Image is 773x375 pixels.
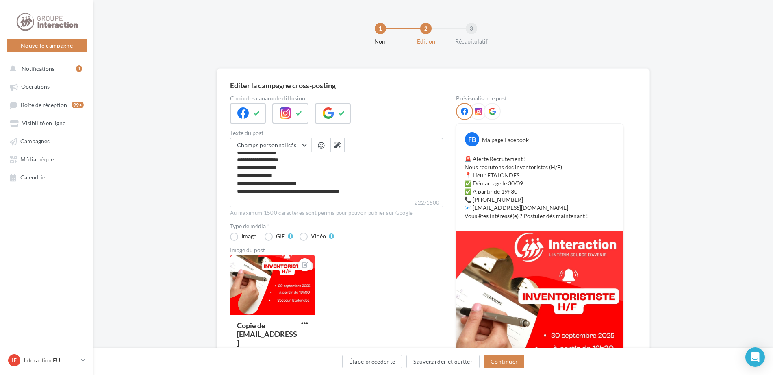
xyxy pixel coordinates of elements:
label: 222/1500 [230,198,443,207]
div: Ma page Facebook [482,136,529,144]
span: Boîte de réception [21,101,67,108]
p: Interaction EU [24,356,78,364]
label: Choix des canaux de diffusion [230,96,443,101]
span: Champs personnalisés [237,142,296,148]
div: Open Intercom Messenger [745,347,765,367]
button: Nouvelle campagne [7,39,87,52]
div: Au maximum 1500 caractères sont permis pour pouvoir publier sur Google [230,209,443,217]
a: Opérations [5,79,89,94]
div: FB [465,132,479,146]
div: Image du post [230,247,443,253]
button: Sauvegarder et quitter [406,355,480,368]
a: Boîte de réception99+ [5,97,89,112]
div: Copie de [EMAIL_ADDRESS][DOMAIN_NAME] [237,321,297,355]
div: Vidéo [311,233,326,239]
a: IE Interaction EU [7,353,87,368]
div: 2 [420,23,432,34]
div: 1 [375,23,386,34]
label: Type de média * [230,223,443,229]
label: Texte du post [230,130,443,136]
div: Editer la campagne cross-posting [230,82,336,89]
button: Continuer [484,355,524,368]
p: 🚨 Alerte Recrutement ! Nous recrutons des inventoristes (H/F) 📍 Lieu : ETALONDES ✅ Démarrage le 3... [465,155,615,220]
button: Notifications 1 [5,61,85,76]
div: 1 [76,65,82,72]
button: Étape précédente [342,355,402,368]
div: 3 [466,23,477,34]
div: Récapitulatif [445,37,497,46]
a: Visibilité en ligne [5,116,89,130]
div: Prévisualiser le post [456,96,623,101]
span: Médiathèque [20,156,54,163]
span: Campagnes [20,138,50,145]
div: Image [241,233,256,239]
a: Campagnes [5,133,89,148]
span: Opérations [21,83,50,90]
a: Calendrier [5,170,89,184]
button: Champs personnalisés [230,138,311,152]
span: IE [12,356,17,364]
a: Médiathèque [5,152,89,166]
div: GIF [276,233,285,239]
div: 99+ [72,102,84,108]
span: Visibilité en ligne [22,120,65,126]
div: Nom [354,37,406,46]
div: Edition [400,37,452,46]
span: Notifications [22,65,54,72]
span: Calendrier [20,174,48,181]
